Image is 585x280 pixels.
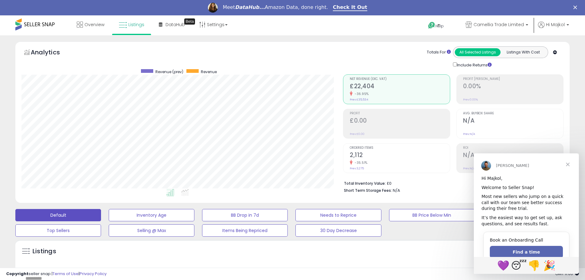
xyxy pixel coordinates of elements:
button: Selling @ Max [109,224,194,237]
button: BB Drop in 7d [202,209,288,221]
div: seller snap | | [6,271,107,277]
small: Prev: 0.00% [463,98,478,101]
h2: £22,404 [350,83,450,91]
span: N/A [393,187,400,193]
button: All Selected Listings [455,48,501,56]
span: Hi Majkol [546,22,565,28]
iframe: Intercom live chat message [474,153,579,274]
a: Privacy Policy [80,271,107,277]
a: Hi Majkol [538,22,569,35]
small: -35.51% [353,160,368,165]
h2: N/A [463,117,563,125]
button: Listings With Cost [500,48,546,56]
span: Revenue (prev) [155,69,183,74]
div: Meet Amazon Data, done right. [223,4,328,10]
h2: 2,112 [350,152,450,160]
span: Overview [84,22,104,28]
i: DataHub... [235,4,265,10]
small: Prev: £0.00 [350,132,365,136]
small: Prev: 3,275 [350,167,364,170]
div: Include Returns [448,61,499,68]
span: Help [435,23,444,29]
span: Profit [350,112,450,115]
button: 30 Day Decrease [295,224,381,237]
a: DataHub [154,15,189,34]
div: Tooltip anchor [184,18,195,25]
button: BB Price Below Min [389,209,475,221]
strong: Copyright [6,271,29,277]
span: Revenue [201,69,217,74]
h2: N/A [463,152,563,160]
a: Help [423,17,456,35]
li: £0 [344,179,559,187]
button: Default [15,209,101,221]
div: Totals For [427,49,451,55]
div: Close [573,6,579,9]
span: Camellia Trade Limited [474,22,524,28]
small: Prev: £35,534 [350,98,368,101]
button: Items Being Repriced [202,224,288,237]
span: Ordered Items [350,146,450,150]
i: Get Help [428,22,435,29]
a: Check It Out [333,4,367,11]
a: Terms of Use [53,271,79,277]
button: Top Sellers [15,224,101,237]
span: Profit [PERSON_NAME] [463,77,563,81]
span: ROI [463,146,563,150]
a: Camellia Trade Limited [461,15,533,35]
span: Net Revenue (Exc. VAT) [350,77,450,81]
span: Avg. Buybox Share [463,112,563,115]
button: Needs to Reprice [295,209,381,221]
b: Total Inventory Value: [344,181,386,186]
span: Listings [128,22,144,28]
h5: Analytics [31,48,72,58]
h2: 0.00% [463,83,563,91]
span: DataHub [166,22,185,28]
a: Listings [114,15,149,34]
a: Overview [72,15,109,34]
button: Inventory Age [109,209,194,221]
b: Short Term Storage Fees: [344,188,392,193]
h2: £0.00 [350,117,450,125]
a: Settings [195,15,232,34]
small: -36.95% [353,92,369,96]
img: Profile image for Georgie [208,3,218,13]
h5: Listings [33,247,56,256]
small: Prev: N/A [463,167,475,170]
small: Prev: N/A [463,132,475,136]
